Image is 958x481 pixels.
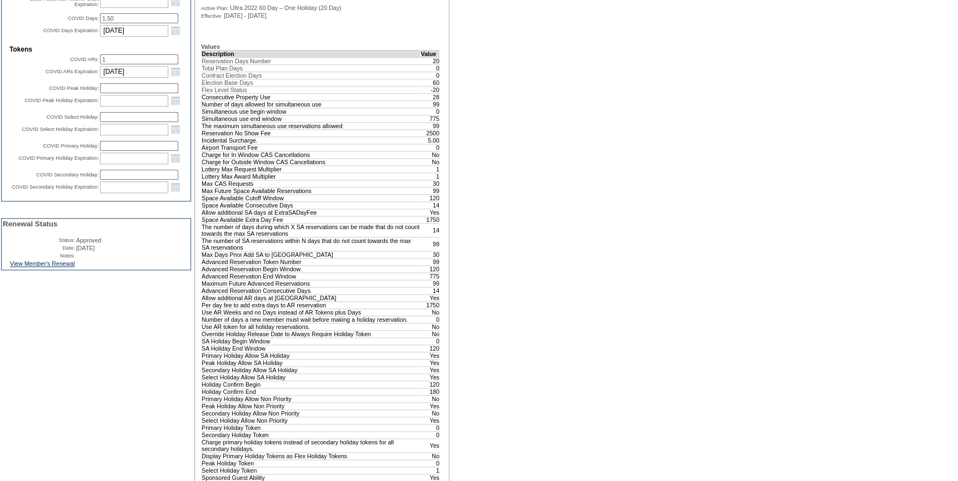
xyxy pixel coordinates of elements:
td: 0 [420,316,440,323]
td: Tokens [9,45,183,53]
td: Lottery Max Request Multiplier [202,165,420,173]
td: Primary Holiday Token [202,424,420,431]
td: 120 [420,265,440,272]
td: Holiday Confirm Begin [202,381,420,388]
span: Approved [76,237,102,244]
td: SA Holiday End Window [202,345,420,352]
label: COVID Peak Holiday: [49,85,99,91]
label: COVID Select Holiday: [47,114,99,120]
span: Effective: [201,13,222,19]
span: Active Plan: [201,5,228,12]
td: 30 [420,180,440,187]
td: Yes [420,366,440,373]
td: Space Available Extra Day Fee [202,216,420,223]
span: Renewal Status [3,220,58,228]
td: 0 [420,424,440,431]
td: 20 [420,57,440,64]
span: Ultra 2022 60 Day – One Holiday (20 Day) [230,4,341,11]
label: COVID Days Expiration: [43,28,99,33]
td: 0 [420,337,440,345]
td: Status: [3,237,75,244]
td: Secondary Holiday Allow Non Priority [202,409,420,417]
td: Yes [420,352,440,359]
td: Peak Holiday Token [202,459,420,467]
td: Override Holiday Release Date to Always Require Holiday Token [202,330,420,337]
td: Display Primary Holiday Tokens as Flex Holiday Tokens [202,452,420,459]
td: Consecutive Property Use [202,93,420,100]
a: Open the calendar popup. [169,94,182,107]
td: No [420,308,440,316]
td: Yes [420,209,440,216]
td: Airport Transport Fee [202,144,420,151]
td: Advanced Reservation Begin Window [202,265,420,272]
td: 14 [420,223,440,237]
td: Advanced Reservation End Window [202,272,420,280]
td: Yes [420,359,440,366]
td: -20 [420,86,440,93]
td: The number of SA reservations within N days that do not count towards the max SA reservations [202,237,420,251]
td: 0 [420,64,440,72]
td: Description [202,50,420,57]
td: Primary Holiday Allow SA Holiday [202,352,420,359]
b: Values [201,43,220,50]
td: Allow additional AR days at [GEOGRAPHIC_DATA] [202,294,420,301]
td: Simultaneous use begin window [202,108,420,115]
td: 775 [420,115,440,122]
td: Select Holiday Token [202,467,420,474]
td: Max Future Space Available Reservations [202,187,420,194]
td: No [420,151,440,158]
label: COVID Primary Holiday: [43,143,99,149]
span: Flex Level Status [202,87,247,93]
td: Select Holiday Allow SA Holiday [202,373,420,381]
td: 14 [420,287,440,294]
td: Simultaneous use end window [202,115,420,122]
td: Use AR Weeks and no Days instead of AR Tokens plus Days [202,308,420,316]
td: 0 [420,459,440,467]
td: Use AR token for all holiday reservations. [202,323,420,330]
td: The number of days during which X SA reservations can be made that do not count towards the max S... [202,223,420,237]
label: COVID Secondary Holiday: [36,172,99,178]
td: 99 [420,258,440,265]
label: COVID ARs Expiration: [46,69,99,74]
td: Date: [3,245,75,251]
td: Yes [420,373,440,381]
a: Open the calendar popup. [169,181,182,193]
a: Open the calendar popup. [169,123,182,135]
td: 99 [420,280,440,287]
td: Max Days Prior Add SA to [GEOGRAPHIC_DATA] [202,251,420,258]
td: Number of days allowed for simultaneous use [202,100,420,108]
span: Contract Election Days [202,72,262,79]
label: COVID Peak Holiday Expiration: [24,98,99,103]
span: [DATE] [76,245,95,251]
td: 2500 [420,129,440,136]
td: 5.00 [420,136,440,144]
td: Max CAS Requests [202,180,420,187]
td: Peak Holiday Allow SA Holiday [202,359,420,366]
td: Advanced Reservation Consecutive Days [202,287,420,294]
td: 28 [420,93,440,100]
td: Charge for In Window CAS Cancellations [202,151,420,158]
td: 14 [420,201,440,209]
td: Select Holiday Allow Non Priority [202,417,420,424]
td: No [420,330,440,337]
td: 1 [420,173,440,180]
td: 30 [420,251,440,258]
td: 775 [420,272,440,280]
td: 0 [420,108,440,115]
td: Value [420,50,440,57]
td: 1 [420,165,440,173]
a: View Member's Renewal [10,260,75,267]
span: Total Plan Days [202,65,243,72]
td: No [420,395,440,402]
td: Advanced Reservation Token Number [202,258,420,265]
td: 99 [420,122,440,129]
a: Open the calendar popup. [169,152,182,164]
td: Charge primary holiday tokens instead of secondary holiday tokens for all secondary holidays. [202,438,420,452]
td: Yes [420,438,440,452]
td: No [420,452,440,459]
span: Reservation Days Number [202,58,271,64]
label: COVID ARs: [70,57,99,62]
td: 0 [420,72,440,79]
label: COVID Primary Holiday Expiration: [18,155,99,161]
td: Per day fee to add extra days to AR reservation [202,301,420,308]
